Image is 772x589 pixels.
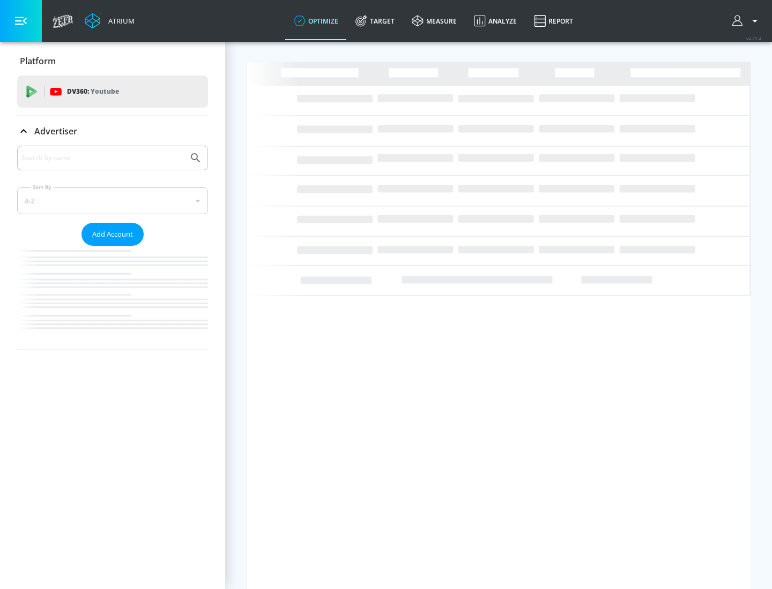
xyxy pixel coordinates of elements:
a: Analyze [465,2,525,40]
label: Sort By [31,184,54,191]
a: Report [525,2,582,40]
nav: list of Advertiser [17,246,208,350]
button: Add Account [81,223,144,246]
a: optimize [285,2,347,40]
p: DV360: [67,86,119,97]
div: DV360: Youtube [17,75,208,108]
div: Advertiser [17,116,208,146]
a: Target [347,2,403,40]
input: Search by name [21,151,184,165]
span: Add Account [92,228,133,240]
a: measure [403,2,465,40]
p: Youtube [91,86,119,97]
span: v 4.25.4 [746,35,761,41]
p: Advertiser [34,125,77,137]
div: Platform [17,46,208,76]
p: Platform [20,55,56,67]
div: Atrium [104,16,135,26]
div: Advertiser [17,146,208,350]
a: Atrium [85,13,135,29]
div: A-Z [17,187,208,214]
